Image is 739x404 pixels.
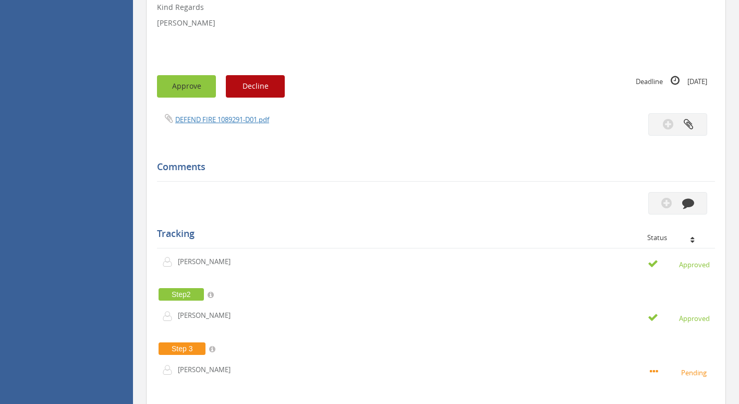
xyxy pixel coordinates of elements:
[162,365,178,375] img: user-icon.png
[226,75,285,98] button: Decline
[175,115,269,124] a: DEFEND FIRE 1089291-D01.pdf
[157,229,707,239] h5: Tracking
[162,257,178,267] img: user-icon.png
[159,288,204,301] span: Step2
[157,75,216,98] button: Approve
[636,75,707,87] small: Deadline [DATE]
[157,18,715,28] p: [PERSON_NAME]
[648,312,710,324] small: Approved
[178,311,238,320] p: [PERSON_NAME]
[159,342,205,355] span: Step 3
[647,234,707,241] div: Status
[157,2,715,13] p: Kind Regards
[157,162,707,172] h5: Comments
[178,257,238,267] p: [PERSON_NAME]
[178,365,238,375] p: [PERSON_NAME]
[650,366,710,378] small: Pending
[648,258,710,270] small: Approved
[162,311,178,322] img: user-icon.png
